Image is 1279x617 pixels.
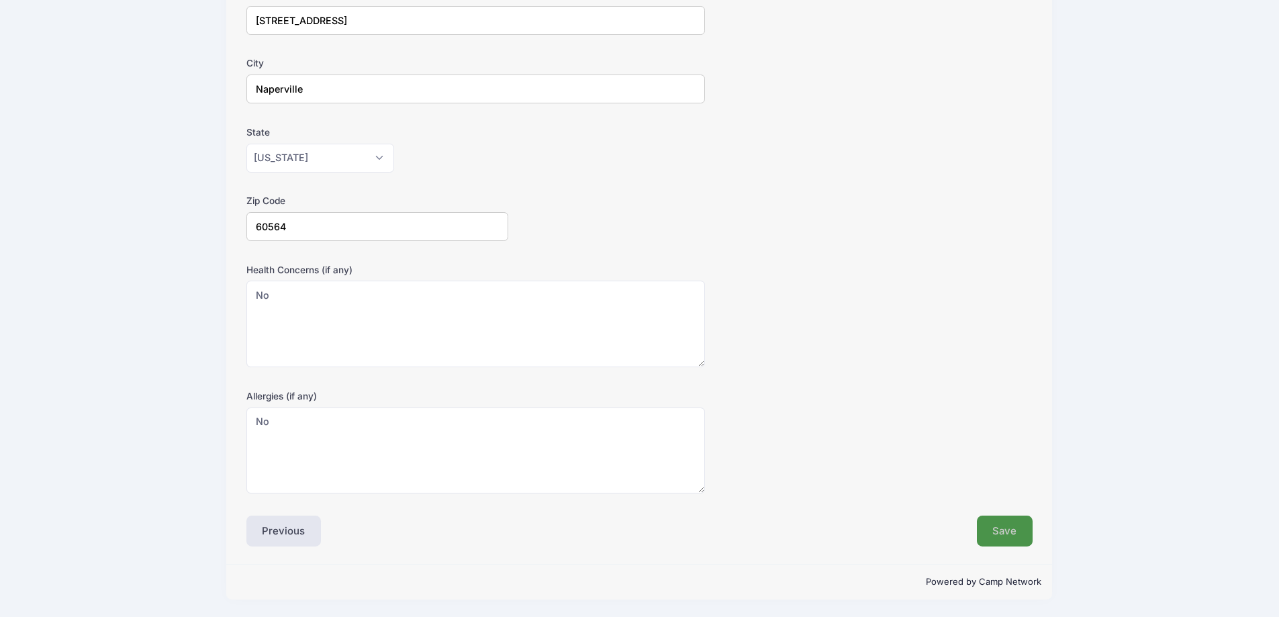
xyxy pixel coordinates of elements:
label: Health Concerns (if any) [246,263,508,277]
textarea: No [246,281,705,367]
p: Powered by Camp Network [238,575,1041,589]
label: Zip Code [246,194,508,207]
button: Save [977,516,1033,547]
input: xxxxx [246,212,508,241]
label: Allergies (if any) [246,389,508,403]
textarea: No [246,408,705,494]
button: Previous [246,516,322,547]
label: State [246,126,508,139]
label: City [246,56,508,70]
